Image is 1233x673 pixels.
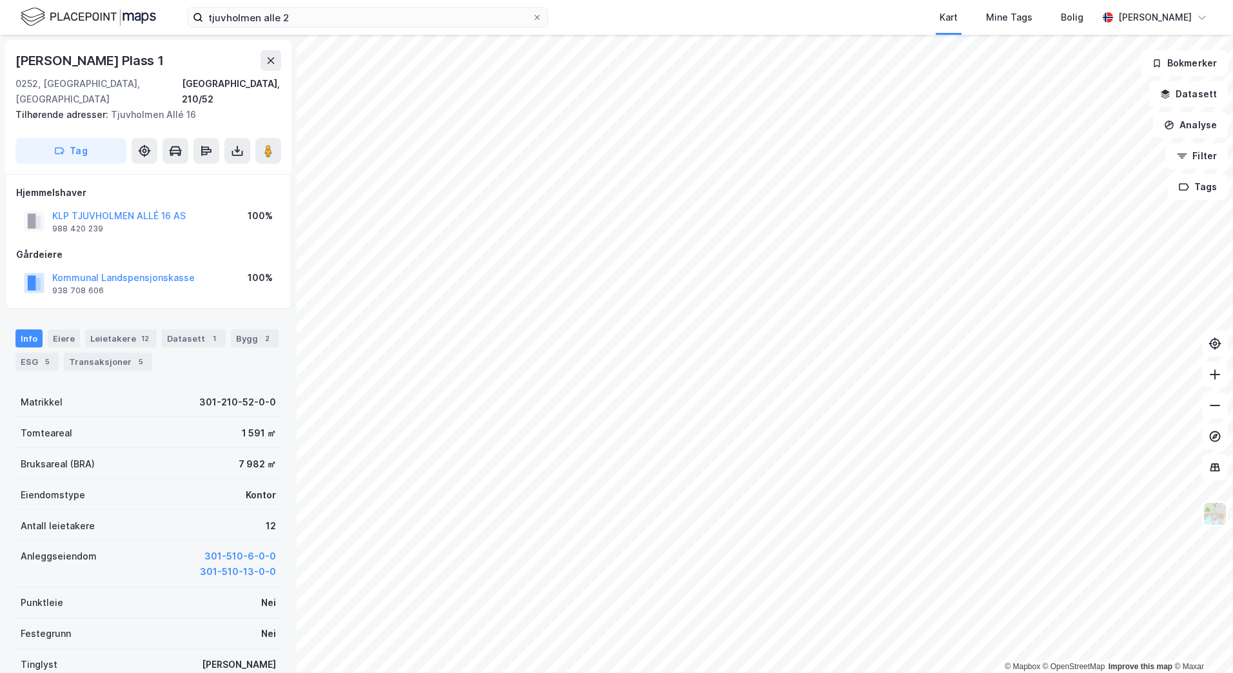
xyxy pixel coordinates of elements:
div: Hjemmelshaver [16,185,281,200]
button: Datasett [1149,81,1228,107]
div: 5 [134,355,147,368]
div: 0252, [GEOGRAPHIC_DATA], [GEOGRAPHIC_DATA] [15,76,182,107]
div: 301-210-52-0-0 [199,395,276,410]
div: 100% [248,208,273,224]
div: 12 [139,332,152,345]
div: Tinglyst [21,657,57,672]
div: 100% [248,270,273,286]
div: 1 591 ㎡ [242,425,276,441]
div: [PERSON_NAME] [202,657,276,672]
button: 301-510-13-0-0 [200,564,276,580]
button: Bokmerker [1141,50,1228,76]
div: Bygg [231,329,279,347]
button: Tag [15,138,126,164]
div: Tjuvholmen Allé 16 [15,107,271,122]
div: Nei [261,626,276,641]
div: Eiendomstype [21,487,85,503]
img: logo.f888ab2527a4732fd821a326f86c7f29.svg [21,6,156,28]
div: 1 [208,332,221,345]
div: [PERSON_NAME] Plass 1 [15,50,166,71]
div: Tomteareal [21,425,72,441]
div: Nei [261,595,276,610]
div: 12 [266,518,276,534]
div: Kontrollprogram for chat [1169,611,1233,673]
div: Eiere [48,329,80,347]
div: Punktleie [21,595,63,610]
div: Bolig [1061,10,1083,25]
div: [GEOGRAPHIC_DATA], 210/52 [182,76,281,107]
iframe: Chat Widget [1169,611,1233,673]
a: Mapbox [1005,662,1040,671]
div: Transaksjoner [64,353,152,371]
div: Kontor [246,487,276,503]
img: Z [1203,502,1227,526]
div: Kart [940,10,958,25]
input: Søk på adresse, matrikkel, gårdeiere, leietakere eller personer [203,8,532,27]
div: Bruksareal (BRA) [21,456,95,472]
div: 938 708 606 [52,286,104,296]
button: Tags [1168,174,1228,200]
div: 7 982 ㎡ [239,456,276,472]
button: Analyse [1153,112,1228,138]
div: 5 [41,355,54,368]
div: Matrikkel [21,395,63,410]
a: Improve this map [1109,662,1172,671]
div: Festegrunn [21,626,71,641]
button: Filter [1166,143,1228,169]
div: Gårdeiere [16,247,281,262]
div: 988 420 239 [52,224,103,234]
div: Leietakere [85,329,157,347]
a: OpenStreetMap [1043,662,1105,671]
div: Datasett [162,329,226,347]
div: ESG [15,353,59,371]
div: Anleggseiendom [21,549,97,564]
div: Info [15,329,43,347]
span: Tilhørende adresser: [15,109,111,120]
button: 301-510-6-0-0 [204,549,276,564]
div: 2 [261,332,273,345]
div: Antall leietakere [21,518,95,534]
div: Mine Tags [986,10,1032,25]
div: [PERSON_NAME] [1118,10,1192,25]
